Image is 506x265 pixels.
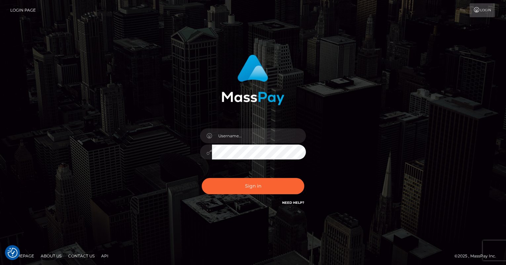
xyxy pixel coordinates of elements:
button: Consent Preferences [8,248,18,258]
input: Username... [212,128,306,143]
button: Sign in [202,178,304,194]
div: © 2025 , MassPay Inc. [454,252,501,260]
a: About Us [38,251,64,261]
a: Login [470,3,495,17]
a: Need Help? [282,200,304,205]
img: MassPay Login [222,55,284,105]
a: Login Page [10,3,36,17]
img: Revisit consent button [8,248,18,258]
a: Homepage [7,251,37,261]
a: Contact Us [65,251,97,261]
a: API [99,251,111,261]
